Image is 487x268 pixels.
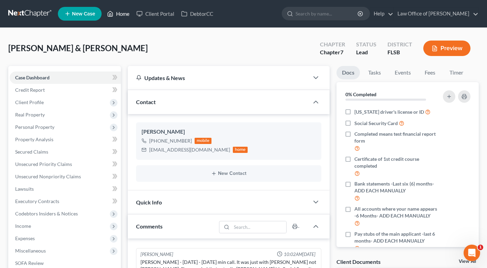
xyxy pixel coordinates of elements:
[296,7,359,20] input: Search by name...
[10,84,121,96] a: Credit Report
[15,198,59,204] span: Executory Contracts
[10,158,121,170] a: Unsecured Priority Claims
[354,205,437,219] span: All accounts where your name appears -6 Months- ADD EACH MANUALLY
[336,258,381,265] div: Client Documents
[419,66,441,79] a: Fees
[354,180,437,194] span: Bank statements -Last six (6) months- ADD EACH MANUALLY
[320,41,345,48] div: Chapter
[72,11,95,16] span: New Case
[354,109,424,115] span: [US_STATE] driver's license or ID
[354,131,437,144] span: Completed means test financial report form
[195,138,212,144] div: mobile
[15,124,54,130] span: Personal Property
[320,48,345,56] div: Chapter
[141,251,173,258] div: [PERSON_NAME]
[387,48,412,56] div: FLSB
[444,66,469,79] a: Timer
[387,41,412,48] div: District
[345,91,376,97] strong: 0% Completed
[136,223,163,230] span: Comments
[15,149,48,155] span: Secured Claims
[15,75,50,80] span: Case Dashboard
[10,195,121,208] a: Executory Contracts
[370,8,393,20] a: Help
[356,41,376,48] div: Status
[15,235,35,241] span: Expenses
[15,174,81,179] span: Unsecured Nonpriority Claims
[15,248,46,254] span: Miscellaneous
[136,199,162,205] span: Quick Info
[340,49,343,55] span: 7
[10,170,121,183] a: Unsecured Nonpriority Claims
[15,99,44,105] span: Client Profile
[15,112,45,118] span: Real Property
[104,8,133,20] a: Home
[10,133,121,146] a: Property Analysis
[15,223,31,229] span: Income
[10,71,121,84] a: Case Dashboard
[15,136,53,142] span: Property Analysis
[231,221,286,233] input: Search...
[356,48,376,56] div: Lead
[136,99,156,105] span: Contact
[354,120,398,127] span: Social Security Card
[389,66,416,79] a: Events
[363,66,386,79] a: Tasks
[478,245,483,250] span: 1
[10,146,121,158] a: Secured Claims
[459,259,476,264] a: View All
[15,161,72,167] span: Unsecured Priority Claims
[133,8,178,20] a: Client Portal
[354,231,437,244] span: Pay stubs of the main applicant -last 6 months- ADD EACH MANUALLY
[394,8,478,20] a: Law Office of [PERSON_NAME]
[15,87,45,93] span: Credit Report
[15,186,34,192] span: Lawsuits
[10,183,121,195] a: Lawsuits
[15,211,78,216] span: Codebtors Insiders & Notices
[8,43,148,53] span: [PERSON_NAME] & [PERSON_NAME]
[464,245,480,261] iframe: Intercom live chat
[178,8,217,20] a: DebtorCC
[142,128,316,136] div: [PERSON_NAME]
[15,260,44,266] span: SOFA Review
[142,171,316,176] button: New Contact
[149,146,230,153] div: [EMAIL_ADDRESS][DOMAIN_NAME]
[336,66,360,79] a: Docs
[136,74,301,81] div: Updates & News
[423,41,470,56] button: Preview
[284,251,315,258] span: 10:02AM[DATE]
[233,147,248,153] div: home
[149,137,192,144] div: [PHONE_NUMBER]
[354,156,437,169] span: Certificate of 1st credit course completed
